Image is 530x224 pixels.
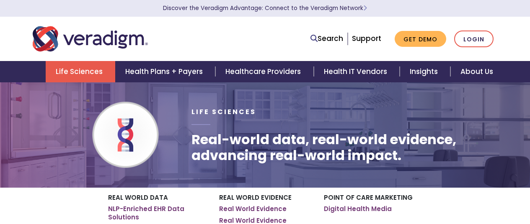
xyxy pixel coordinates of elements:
[363,4,367,12] span: Learn More
[215,61,313,82] a: Healthcare Providers
[33,25,148,53] img: Veradigm logo
[163,4,367,12] a: Discover the Veradigm Advantage: Connect to the Veradigm NetworkLearn More
[108,205,207,221] a: NLP-Enriched EHR Data Solutions
[219,205,287,213] a: Real World Evidence
[191,107,256,117] span: Life Sciences
[395,31,446,47] a: Get Demo
[314,61,400,82] a: Health IT Vendors
[310,33,343,44] a: Search
[115,61,215,82] a: Health Plans + Payers
[400,61,450,82] a: Insights
[352,33,381,43] a: Support
[191,132,497,164] h1: Real-world data, real-world evidence, advancing real-world impact.
[450,61,503,82] a: About Us
[324,205,392,213] a: Digital Health Media
[454,31,494,48] a: Login
[46,61,115,82] a: Life Sciences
